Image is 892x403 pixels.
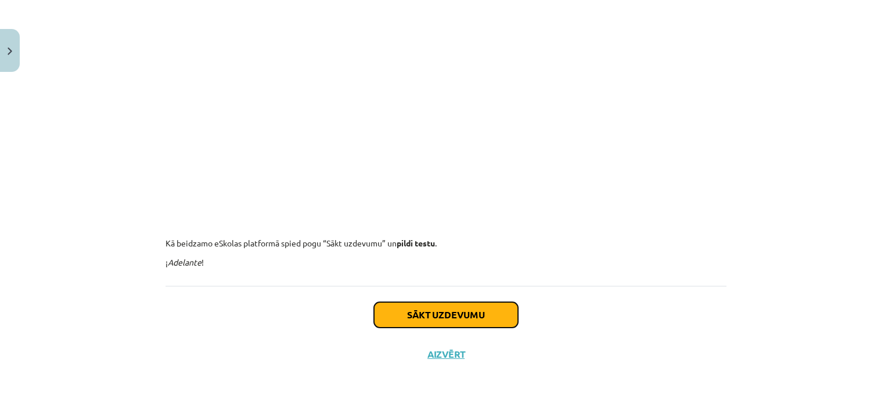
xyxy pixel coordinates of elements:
p: ¡ ! [166,256,726,268]
button: Aizvērt [424,348,468,360]
p: Kā beidzamo eSkolas platformā spied pogu “Sākt uzdevumu” un . [166,237,726,249]
button: Sākt uzdevumu [374,302,518,328]
i: Adelante [168,257,202,267]
img: icon-close-lesson-0947bae3869378f0d4975bcd49f059093ad1ed9edebbc8119c70593378902aed.svg [8,48,12,55]
b: pildi testu [397,238,435,248]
